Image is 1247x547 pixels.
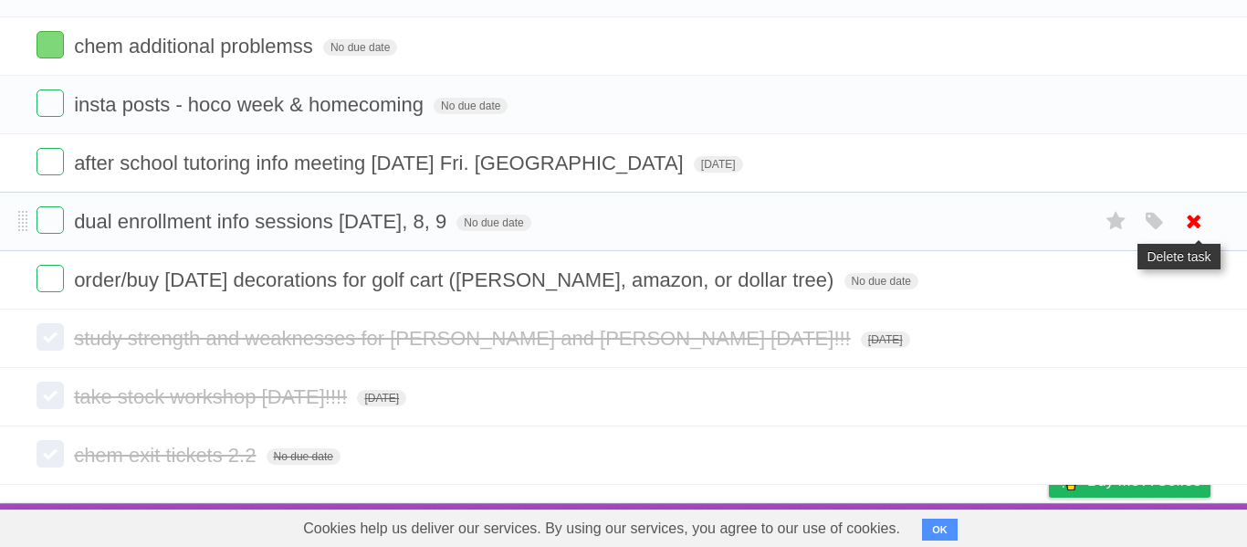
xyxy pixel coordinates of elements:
[323,39,397,56] span: No due date
[74,444,260,467] span: chem exit tickets 2.2
[37,440,64,468] label: Done
[1095,508,1210,542] a: Suggest a feature
[37,206,64,234] label: Done
[456,215,530,231] span: No due date
[74,93,428,116] span: insta posts - hoco week & homecoming
[37,323,64,351] label: Done
[37,31,64,58] label: Done
[806,508,844,542] a: About
[1099,206,1134,237] label: Star task
[861,331,910,348] span: [DATE]
[74,35,318,58] span: chem additional problemss
[74,152,688,174] span: after school tutoring info meeting [DATE] Fri. [GEOGRAPHIC_DATA]
[844,273,918,289] span: No due date
[285,510,918,547] span: Cookies help us deliver our services. By using our services, you agree to our use of cookies.
[37,148,64,175] label: Done
[434,98,508,114] span: No due date
[866,508,940,542] a: Developers
[694,156,743,173] span: [DATE]
[74,210,451,233] span: dual enrollment info sessions [DATE], 8, 9
[922,519,958,541] button: OK
[74,327,855,350] span: study strength and weaknesses for [PERSON_NAME] and [PERSON_NAME] [DATE]!!!
[37,382,64,409] label: Done
[37,89,64,117] label: Done
[267,448,341,465] span: No due date
[37,265,64,292] label: Done
[357,390,406,406] span: [DATE]
[1087,465,1201,497] span: Buy me a coffee
[963,508,1003,542] a: Terms
[74,385,351,408] span: take stock workshop [DATE]!!!!
[1025,508,1073,542] a: Privacy
[74,268,838,291] span: order/buy [DATE] decorations for golf cart ([PERSON_NAME], amazon, or dollar tree)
